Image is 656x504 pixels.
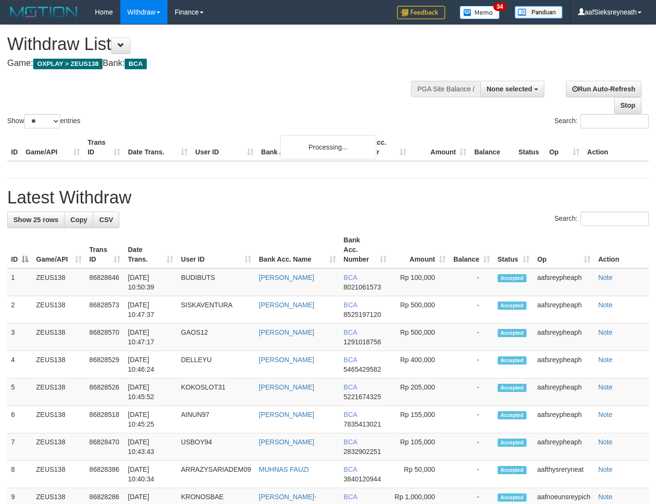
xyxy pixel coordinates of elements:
[344,383,357,391] span: BCA
[86,231,124,268] th: Trans ID: activate to sort column ascending
[7,59,428,68] h4: Game: Bank:
[124,433,177,461] td: [DATE] 10:43:43
[390,268,450,296] td: Rp 100,000
[533,231,594,268] th: Op: activate to sort column ascending
[344,274,357,281] span: BCA
[86,378,124,406] td: 86828526
[259,493,317,501] a: [PERSON_NAME]-
[177,461,255,488] td: ARRAZYSARIADEM09
[598,328,613,336] a: Note
[344,475,381,483] span: Copy 3840120944 to clipboard
[177,324,255,351] td: GAOS12
[533,296,594,324] td: aafsreypheaph
[192,134,257,161] th: User ID
[124,296,177,324] td: [DATE] 10:47:37
[614,97,642,113] a: Stop
[498,384,527,392] span: Accepted
[498,493,527,502] span: Accepted
[124,134,192,161] th: Date Trans.
[598,274,613,281] a: Note
[7,212,64,228] a: Show 25 rows
[498,274,527,282] span: Accepted
[86,351,124,378] td: 86828529
[460,6,500,19] img: Button%20Memo.svg
[7,231,32,268] th: ID: activate to sort column descending
[32,351,86,378] td: ZEUS138
[32,268,86,296] td: ZEUS138
[86,324,124,351] td: 86828570
[350,134,410,161] th: Bank Acc. Number
[515,6,563,19] img: panduan.png
[86,296,124,324] td: 86828573
[32,433,86,461] td: ZEUS138
[7,5,80,19] img: MOTION_logo.png
[390,351,450,378] td: Rp 400,000
[598,493,613,501] a: Note
[344,420,381,428] span: Copy 7835413021 to clipboard
[7,461,32,488] td: 8
[533,378,594,406] td: aafsreypheaph
[280,135,376,159] div: Processing...
[86,406,124,433] td: 86828518
[24,114,60,128] select: Showentries
[84,134,124,161] th: Trans ID
[566,81,642,97] a: Run Auto-Refresh
[598,466,613,473] a: Note
[533,461,594,488] td: aafthysreryneat
[545,134,583,161] th: Op
[7,378,32,406] td: 5
[7,433,32,461] td: 7
[177,268,255,296] td: BUDIBUTS
[533,324,594,351] td: aafsreypheaph
[598,301,613,309] a: Note
[498,302,527,310] span: Accepted
[99,216,113,224] span: CSV
[390,231,450,268] th: Amount: activate to sort column ascending
[13,216,58,224] span: Show 25 rows
[32,461,86,488] td: ZEUS138
[86,433,124,461] td: 86828470
[32,296,86,324] td: ZEUS138
[390,433,450,461] td: Rp 105,000
[554,212,649,226] label: Search:
[554,114,649,128] label: Search:
[124,231,177,268] th: Date Trans.: activate to sort column ascending
[410,134,470,161] th: Amount
[259,438,314,446] a: [PERSON_NAME]
[598,438,613,446] a: Note
[86,461,124,488] td: 86828386
[259,383,314,391] a: [PERSON_NAME]
[450,231,494,268] th: Balance: activate to sort column ascending
[344,311,381,318] span: Copy 8525197120 to clipboard
[493,2,506,11] span: 34
[257,134,350,161] th: Bank Acc. Name
[498,411,527,419] span: Accepted
[598,411,613,418] a: Note
[450,461,494,488] td: -
[259,301,314,309] a: [PERSON_NAME]
[7,188,649,207] h1: Latest Withdraw
[177,351,255,378] td: DELLEYU
[124,378,177,406] td: [DATE] 10:45:52
[177,406,255,433] td: AINUN97
[32,324,86,351] td: ZEUS138
[450,324,494,351] td: -
[7,351,32,378] td: 4
[124,461,177,488] td: [DATE] 10:40:34
[344,365,381,373] span: Copy 5465429582 to clipboard
[450,433,494,461] td: -
[594,231,649,268] th: Action
[580,212,649,226] input: Search:
[177,433,255,461] td: USBOY94
[259,356,314,364] a: [PERSON_NAME]
[177,296,255,324] td: SISKAVENTURA
[470,134,515,161] th: Balance
[344,356,357,364] span: BCA
[124,268,177,296] td: [DATE] 10:50:39
[259,466,309,473] a: MUHNAS FAUZI
[533,351,594,378] td: aafsreypheaph
[32,406,86,433] td: ZEUS138
[125,59,146,69] span: BCA
[7,268,32,296] td: 1
[390,378,450,406] td: Rp 205,000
